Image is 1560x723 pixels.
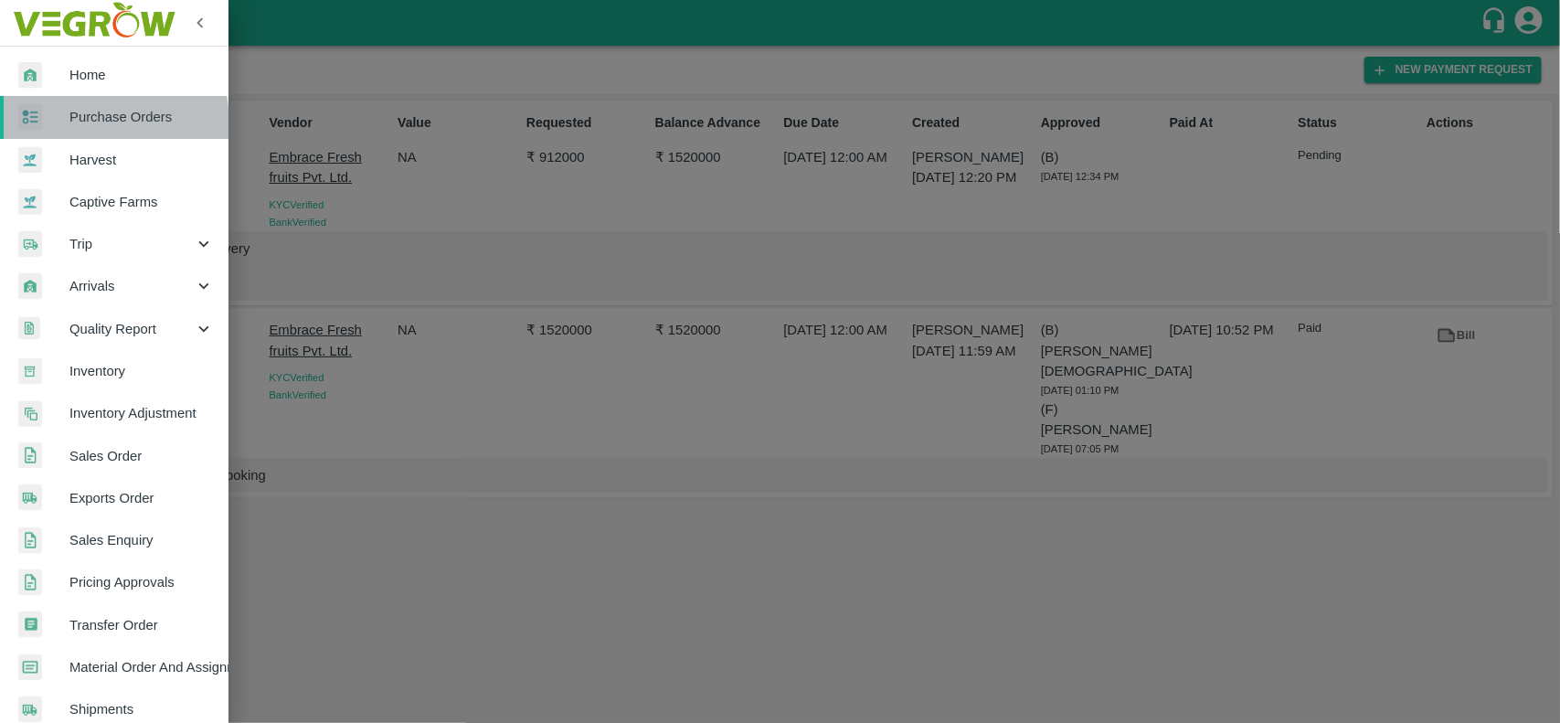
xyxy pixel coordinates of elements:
[18,231,42,258] img: delivery
[18,611,42,638] img: whTransfer
[69,319,194,339] span: Quality Report
[69,234,194,254] span: Trip
[69,403,214,423] span: Inventory Adjustment
[18,696,42,723] img: shipments
[69,488,214,508] span: Exports Order
[69,192,214,212] span: Captive Farms
[69,150,214,170] span: Harvest
[18,484,42,511] img: shipments
[18,188,42,216] img: harvest
[18,442,42,469] img: sales
[69,572,214,592] span: Pricing Approvals
[69,657,214,677] span: Material Order And Assignment
[18,62,42,89] img: whArrival
[18,104,42,131] img: reciept
[18,654,42,681] img: centralMaterial
[69,361,214,381] span: Inventory
[69,107,214,127] span: Purchase Orders
[18,400,42,427] img: inventory
[69,446,214,466] span: Sales Order
[69,699,214,719] span: Shipments
[18,358,42,385] img: whInventory
[18,317,40,340] img: qualityReport
[69,615,214,635] span: Transfer Order
[18,146,42,174] img: harvest
[69,276,194,296] span: Arrivals
[18,273,42,300] img: whArrival
[18,569,42,596] img: sales
[69,65,214,85] span: Home
[69,530,214,550] span: Sales Enquiry
[18,527,42,554] img: sales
